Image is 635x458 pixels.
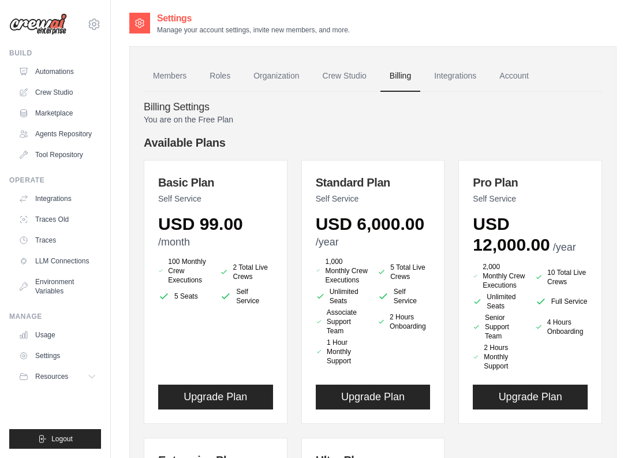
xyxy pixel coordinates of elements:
span: Logout [51,434,73,444]
p: Manage your account settings, invite new members, and more. [157,25,350,35]
a: Traces [14,231,101,250]
li: Unlimited Seats [316,287,368,306]
h3: Basic Plan [158,174,273,191]
a: Marketplace [14,104,101,122]
div: Operate [9,176,101,185]
a: Organization [244,61,308,92]
a: Settings [14,347,101,365]
a: Account [490,61,538,92]
li: Senior Support Team [473,313,525,341]
p: Self Service [316,193,431,204]
a: Crew Studio [313,61,376,92]
li: 2 Total Live Crews [220,259,272,285]
li: 2,000 Monthly Crew Executions [473,262,525,290]
span: /month [158,236,190,248]
li: Associate Support Team [316,308,368,336]
li: 10 Total Live Crews [535,265,588,290]
button: Upgrade Plan [316,385,431,409]
button: Upgrade Plan [473,385,588,409]
a: Usage [14,326,101,344]
a: Crew Studio [14,83,101,102]
p: Self Service [158,193,273,204]
button: Resources [14,367,101,386]
div: Build [9,49,101,58]
a: Tool Repository [14,146,101,164]
span: /year [316,236,339,248]
a: Integrations [14,189,101,208]
li: Self Service [378,287,430,306]
a: Members [144,61,196,92]
span: USD 6,000.00 [316,214,424,233]
li: 2 Hours Onboarding [378,308,430,336]
li: 2 Hours Monthly Support [473,343,525,371]
a: Automations [14,62,101,81]
a: LLM Connections [14,252,101,270]
a: Agents Repository [14,125,101,143]
li: Unlimited Seats [473,292,525,311]
span: USD 12,000.00 [473,214,550,254]
p: Self Service [473,193,588,204]
a: Environment Variables [14,273,101,300]
h3: Standard Plan [316,174,431,191]
a: Billing [380,61,420,92]
div: Manage [9,312,101,321]
p: You are on the Free Plan [144,114,602,125]
a: Traces Old [14,210,101,229]
span: /year [553,241,576,253]
img: Logo [9,13,67,35]
li: 5 Total Live Crews [378,259,430,285]
li: Self Service [220,287,272,306]
li: 5 Seats [158,287,211,306]
button: Logout [9,429,101,449]
h3: Pro Plan [473,174,588,191]
a: Integrations [425,61,485,92]
h4: Available Plans [144,135,602,151]
li: Full Service [535,292,588,311]
li: 4 Hours Onboarding [535,313,588,341]
li: 1 Hour Monthly Support [316,338,368,366]
a: Roles [200,61,240,92]
span: USD 99.00 [158,214,243,233]
h2: Settings [157,12,350,25]
h4: Billing Settings [144,101,602,114]
li: 1,000 Monthly Crew Executions [316,257,368,285]
button: Upgrade Plan [158,385,273,409]
li: 100 Monthly Crew Executions [158,257,211,285]
span: Resources [35,372,68,381]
